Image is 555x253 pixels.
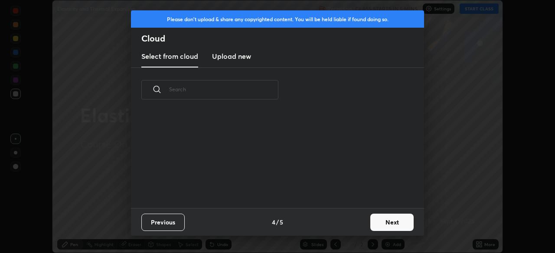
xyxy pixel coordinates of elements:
h4: 4 [272,218,275,227]
h3: Upload new [212,51,251,61]
div: Please don't upload & share any copyrighted content. You will be held liable if found doing so. [131,10,424,28]
h4: / [276,218,279,227]
button: Previous [141,214,185,231]
h2: Cloud [141,33,424,44]
h4: 5 [280,218,283,227]
button: Next [370,214,414,231]
h3: Select from cloud [141,51,198,61]
input: Search [169,71,278,108]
